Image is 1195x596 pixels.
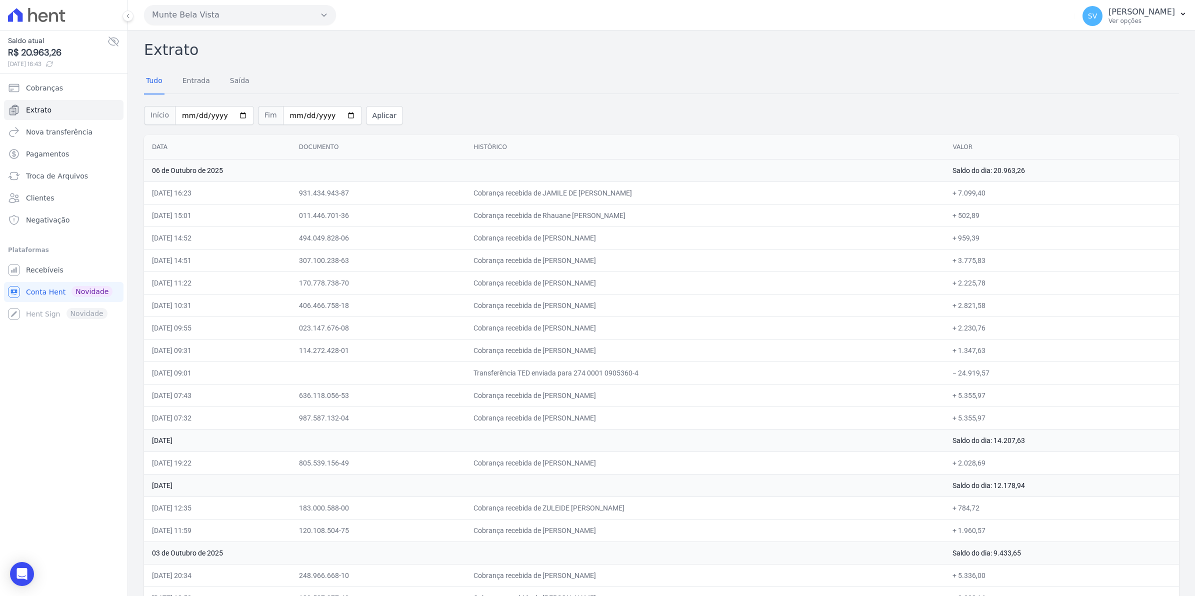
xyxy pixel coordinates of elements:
td: [DATE] 11:59 [144,519,291,541]
th: Data [144,135,291,159]
a: Saída [228,68,251,94]
td: Cobrança recebida de [PERSON_NAME] [465,339,944,361]
a: Pagamentos [4,144,123,164]
span: Cobranças [26,83,63,93]
div: Open Intercom Messenger [10,562,34,586]
td: Cobrança recebida de [PERSON_NAME] [465,249,944,271]
td: Cobrança recebida de [PERSON_NAME] [465,384,944,406]
td: 03 de Outubro de 2025 [144,541,944,564]
td: 06 de Outubro de 2025 [144,159,944,181]
td: Saldo do dia: 9.433,65 [944,541,1179,564]
td: Cobrança recebida de ZULEIDE [PERSON_NAME] [465,496,944,519]
td: [DATE] 09:31 [144,339,291,361]
span: Troca de Arquivos [26,171,88,181]
td: [DATE] [144,474,944,496]
td: 494.049.828-06 [291,226,465,249]
a: Nova transferência [4,122,123,142]
a: Cobranças [4,78,123,98]
td: 636.118.056-53 [291,384,465,406]
td: Cobrança recebida de [PERSON_NAME] [465,271,944,294]
td: Transferência TED enviada para 274 0001 0905360-4 [465,361,944,384]
td: Cobrança recebida de [PERSON_NAME] [465,294,944,316]
td: + 3.775,83 [944,249,1179,271]
a: Clientes [4,188,123,208]
a: Troca de Arquivos [4,166,123,186]
span: Clientes [26,193,54,203]
td: + 2.230,76 [944,316,1179,339]
td: + 7.099,40 [944,181,1179,204]
td: Cobrança recebida de [PERSON_NAME] [465,564,944,586]
td: [DATE] 09:01 [144,361,291,384]
button: SV [PERSON_NAME] Ver opções [1074,2,1195,30]
td: 023.147.676-08 [291,316,465,339]
button: Munte Bela Vista [144,5,336,25]
td: 307.100.238-63 [291,249,465,271]
td: 120.108.504-75 [291,519,465,541]
td: 248.966.668-10 [291,564,465,586]
td: Cobrança recebida de [PERSON_NAME] [465,316,944,339]
td: − 24.919,57 [944,361,1179,384]
span: Extrato [26,105,51,115]
td: [DATE] 11:22 [144,271,291,294]
td: Saldo do dia: 20.963,26 [944,159,1179,181]
td: Cobrança recebida de [PERSON_NAME] [465,519,944,541]
span: Fim [258,106,283,125]
td: Saldo do dia: 12.178,94 [944,474,1179,496]
td: Cobrança recebida de [PERSON_NAME] [465,406,944,429]
th: Histórico [465,135,944,159]
td: 011.446.701-36 [291,204,465,226]
td: [DATE] 15:01 [144,204,291,226]
td: 406.466.758-18 [291,294,465,316]
td: Cobrança recebida de Rhauane [PERSON_NAME] [465,204,944,226]
td: [DATE] 16:23 [144,181,291,204]
div: Plataformas [8,244,119,256]
td: + 5.336,00 [944,564,1179,586]
th: Valor [944,135,1179,159]
td: 114.272.428-01 [291,339,465,361]
button: Aplicar [366,106,403,125]
span: Saldo atual [8,35,107,46]
span: Negativação [26,215,70,225]
td: Cobrança recebida de [PERSON_NAME] [465,226,944,249]
span: Nova transferência [26,127,92,137]
td: + 2.225,78 [944,271,1179,294]
td: 931.434.943-87 [291,181,465,204]
td: [DATE] 07:43 [144,384,291,406]
span: R$ 20.963,26 [8,46,107,59]
a: Extrato [4,100,123,120]
span: Conta Hent [26,287,65,297]
td: [DATE] 07:32 [144,406,291,429]
td: [DATE] 14:51 [144,249,291,271]
td: + 502,89 [944,204,1179,226]
span: Novidade [71,286,112,297]
p: [PERSON_NAME] [1108,7,1175,17]
td: + 2.028,69 [944,451,1179,474]
td: [DATE] 14:52 [144,226,291,249]
span: [DATE] 16:43 [8,59,107,68]
td: 183.000.588-00 [291,496,465,519]
a: Tudo [144,68,164,94]
h2: Extrato [144,38,1179,61]
td: [DATE] [144,429,944,451]
td: 987.587.132-04 [291,406,465,429]
td: [DATE] 12:35 [144,496,291,519]
td: Cobrança recebida de JAMILE DE [PERSON_NAME] [465,181,944,204]
td: + 5.355,97 [944,384,1179,406]
td: + 1.960,57 [944,519,1179,541]
th: Documento [291,135,465,159]
td: [DATE] 10:31 [144,294,291,316]
td: [DATE] 09:55 [144,316,291,339]
td: + 784,72 [944,496,1179,519]
span: Início [144,106,175,125]
td: [DATE] 20:34 [144,564,291,586]
td: 170.778.738-70 [291,271,465,294]
td: + 2.821,58 [944,294,1179,316]
a: Recebíveis [4,260,123,280]
p: Ver opções [1108,17,1175,25]
span: SV [1088,12,1097,19]
td: + 5.355,97 [944,406,1179,429]
a: Conta Hent Novidade [4,282,123,302]
td: + 1.347,63 [944,339,1179,361]
td: Cobrança recebida de [PERSON_NAME] [465,451,944,474]
td: [DATE] 19:22 [144,451,291,474]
